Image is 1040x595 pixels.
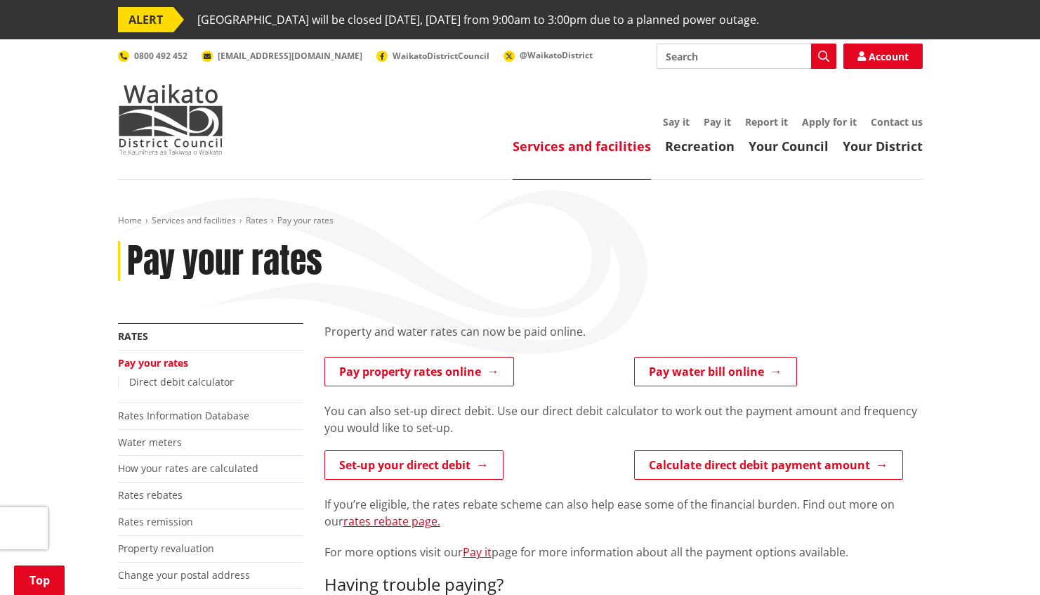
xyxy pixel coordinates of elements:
a: 0800 492 452 [118,50,187,62]
a: rates rebate page. [343,514,440,529]
a: Pay it [463,544,492,560]
span: 0800 492 452 [134,50,187,62]
a: Rates Information Database [118,409,249,422]
a: WaikatoDistrictCouncil [376,50,489,62]
a: Recreation [665,138,735,155]
span: [EMAIL_ADDRESS][DOMAIN_NAME] [218,50,362,62]
p: You can also set-up direct debit. Use our direct debit calculator to work out the payment amount ... [324,403,923,436]
h1: Pay your rates [127,241,322,282]
a: Direct debit calculator [129,375,234,388]
span: [GEOGRAPHIC_DATA] will be closed [DATE], [DATE] from 9:00am to 3:00pm due to a planned power outage. [197,7,759,32]
a: Your District [843,138,923,155]
a: Rates [118,329,148,343]
span: @WaikatoDistrict [520,49,593,61]
img: Waikato District Council - Te Kaunihera aa Takiwaa o Waikato [118,84,223,155]
a: Services and facilities [513,138,651,155]
a: Your Council [749,138,829,155]
a: Services and facilities [152,214,236,226]
a: [EMAIL_ADDRESS][DOMAIN_NAME] [202,50,362,62]
a: Rates rebates [118,488,183,502]
a: Apply for it [802,115,857,129]
a: Rates remission [118,515,193,528]
a: Pay it [704,115,731,129]
a: Change your postal address [118,568,250,582]
a: Water meters [118,436,182,449]
a: Set-up your direct debit [324,450,503,480]
a: Say it [663,115,690,129]
a: Account [843,44,923,69]
a: @WaikatoDistrict [503,49,593,61]
div: Property and water rates can now be paid online. [324,323,923,357]
a: Top [14,565,65,595]
p: If you’re eligible, the rates rebate scheme can also help ease some of the financial burden. Find... [324,496,923,530]
p: For more options visit our page for more information about all the payment options available. [324,544,923,561]
a: Report it [745,115,788,129]
a: Calculate direct debit payment amount [634,450,903,480]
a: Pay your rates [118,356,188,370]
a: Pay property rates online [324,357,514,386]
a: Home [118,214,142,226]
nav: breadcrumb [118,215,923,227]
a: Property revaluation [118,542,214,555]
h3: Having trouble paying? [324,575,923,595]
a: Contact us [871,115,923,129]
input: Search input [657,44,836,69]
a: Rates [246,214,268,226]
span: WaikatoDistrictCouncil [393,50,489,62]
a: How your rates are calculated [118,462,258,475]
span: Pay your rates [277,214,334,226]
a: Pay water bill online [634,357,797,386]
span: ALERT [118,7,173,32]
